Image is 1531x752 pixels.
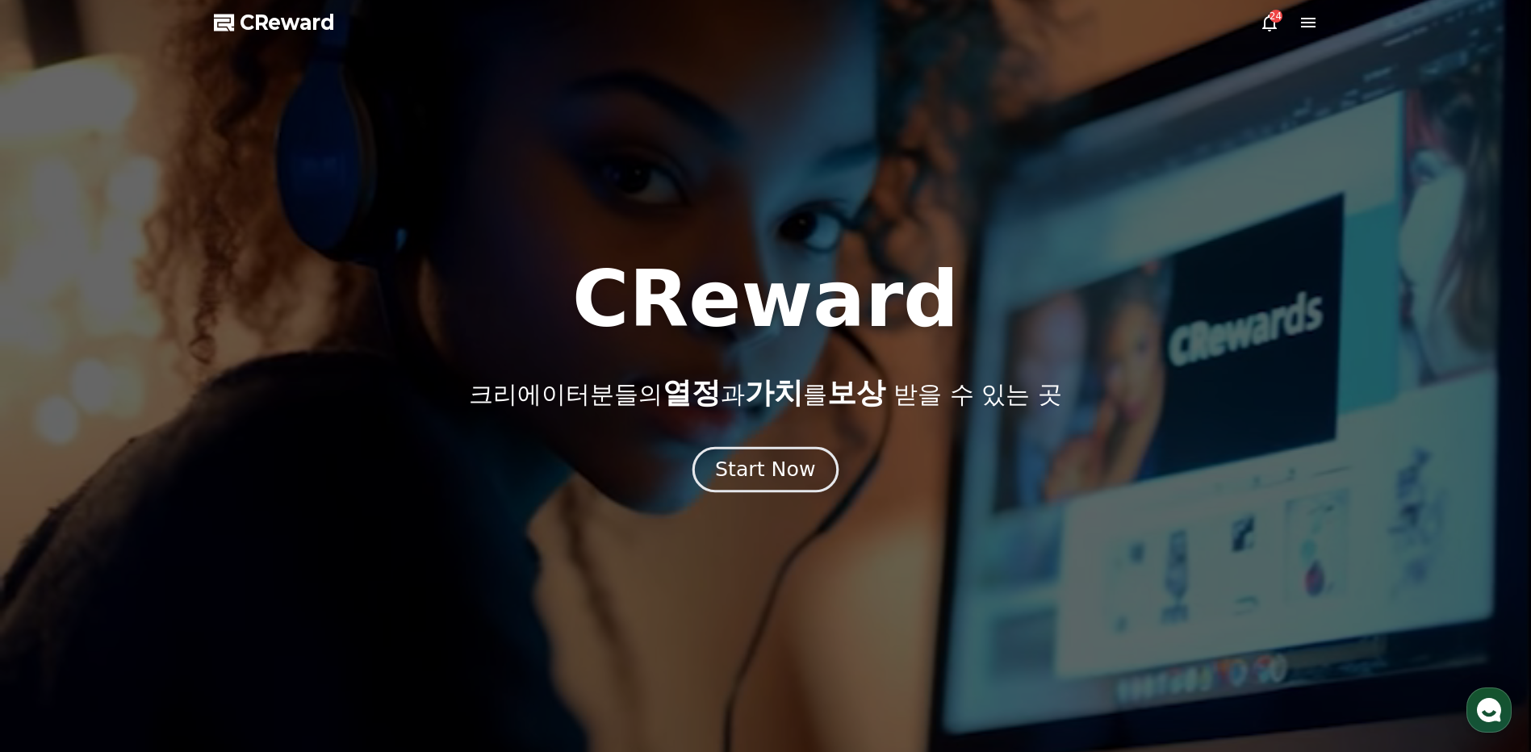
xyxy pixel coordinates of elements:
a: 대화 [107,512,208,552]
span: 설정 [249,536,269,549]
a: Start Now [696,464,835,479]
span: 가치 [745,376,803,409]
div: Start Now [715,456,815,483]
span: 열정 [663,376,721,409]
span: 대화 [148,537,167,549]
h1: CReward [572,261,959,338]
a: CReward [214,10,335,36]
span: CReward [240,10,335,36]
div: 24 [1270,10,1282,23]
a: 홈 [5,512,107,552]
button: Start Now [692,447,839,493]
p: 크리에이터분들의 과 를 받을 수 있는 곳 [469,377,1061,409]
span: 보상 [827,376,885,409]
a: 설정 [208,512,310,552]
a: 24 [1260,13,1279,32]
span: 홈 [51,536,61,549]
